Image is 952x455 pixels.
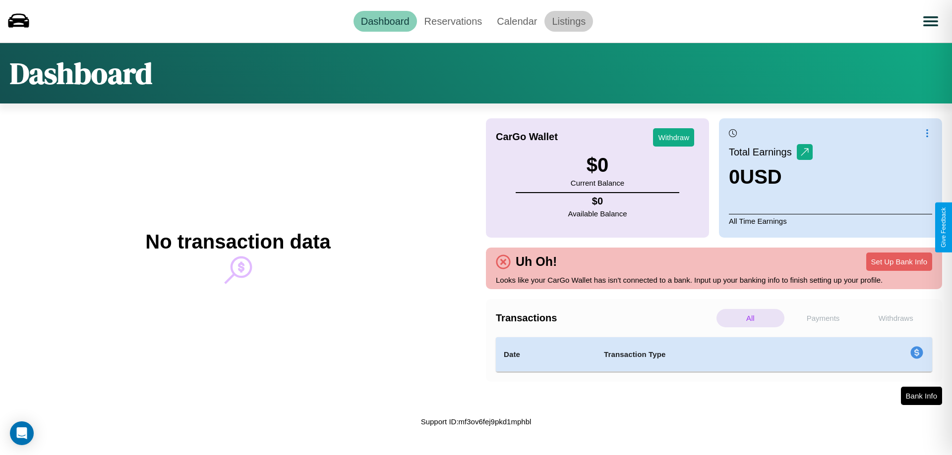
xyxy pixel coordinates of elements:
p: Total Earnings [729,143,797,161]
h3: 0 USD [729,166,813,188]
h4: CarGo Wallet [496,131,558,143]
p: Looks like your CarGo Wallet has isn't connected to a bank. Input up your banking info to finish ... [496,273,932,287]
h4: Transaction Type [604,349,829,360]
h2: No transaction data [145,231,330,253]
a: Reservations [417,11,490,32]
h4: Uh Oh! [511,254,562,269]
button: Withdraw [653,128,694,147]
p: All [716,309,784,327]
p: Support ID: mf3ov6fej9pkd1mphbl [421,415,532,428]
a: Listings [544,11,593,32]
a: Calendar [489,11,544,32]
div: Give Feedback [940,207,947,248]
button: Open menu [917,7,945,35]
a: Dashboard [354,11,417,32]
div: Open Intercom Messenger [10,421,34,445]
p: All Time Earnings [729,214,932,228]
h4: Transactions [496,312,714,324]
h3: $ 0 [571,154,624,176]
p: Payments [789,309,857,327]
p: Available Balance [568,207,627,220]
p: Withdraws [862,309,930,327]
h4: Date [504,349,588,360]
h1: Dashboard [10,53,152,94]
p: Current Balance [571,176,624,190]
table: simple table [496,337,932,372]
button: Set Up Bank Info [866,253,932,271]
button: Bank Info [901,387,942,405]
h4: $ 0 [568,196,627,207]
